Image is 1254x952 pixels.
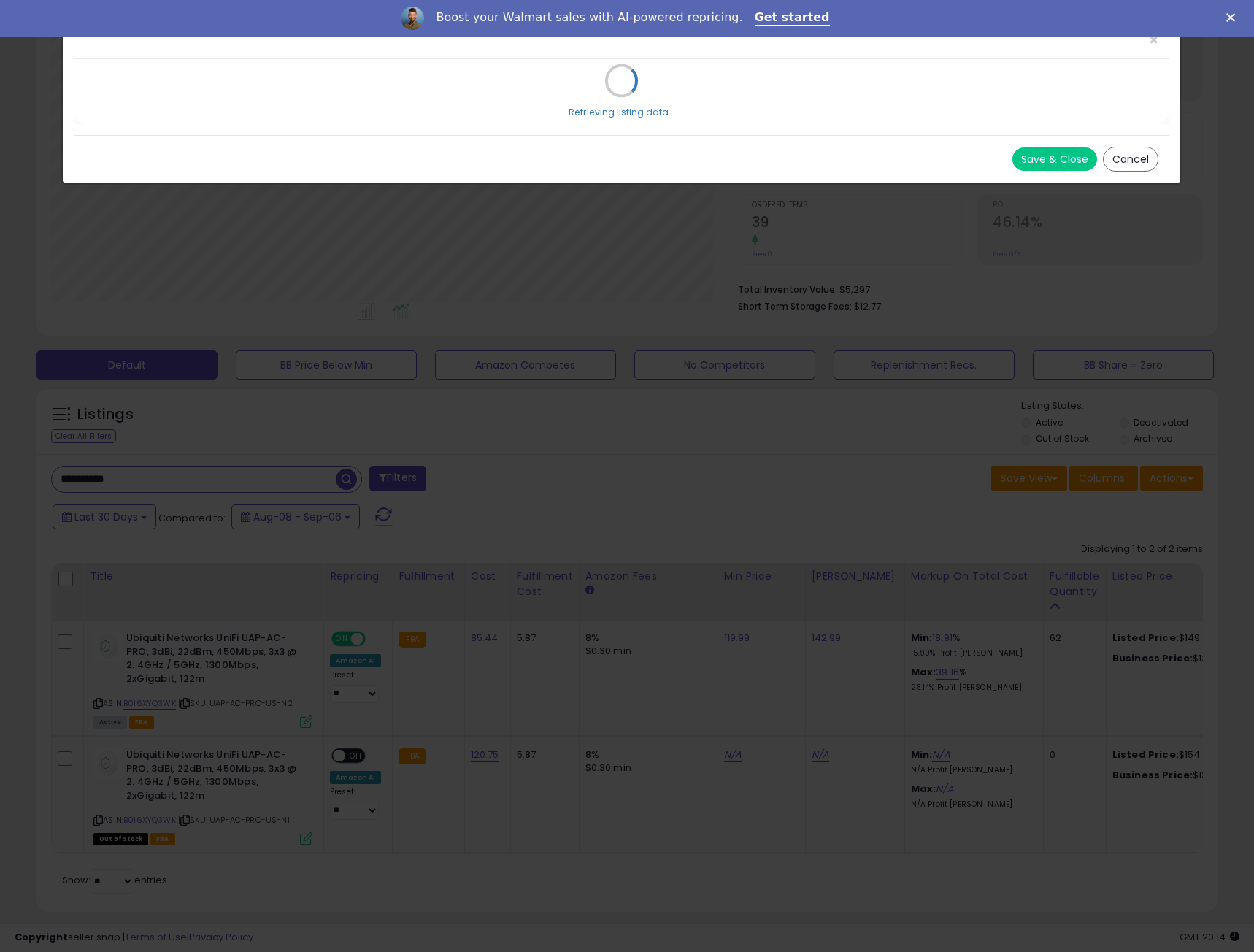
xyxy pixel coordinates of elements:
[1226,13,1241,22] div: Close
[1012,147,1097,171] button: Save & Close
[1149,29,1158,50] span: ×
[1103,147,1158,172] button: Cancel
[755,10,830,26] a: Get started
[569,106,675,119] div: Retrieving listing data...
[401,7,424,30] img: Profile image for Adrian
[436,10,742,25] div: Boost your Walmart sales with AI-powered repricing.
